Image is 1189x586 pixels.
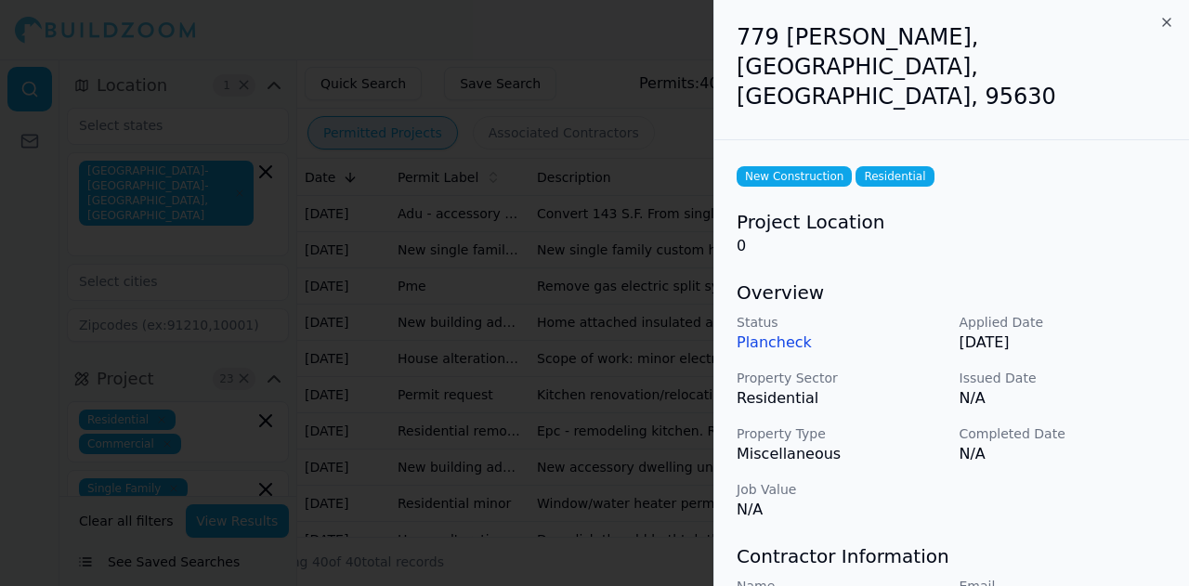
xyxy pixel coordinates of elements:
[737,543,1167,569] h3: Contractor Information
[737,332,945,354] p: Plancheck
[737,166,852,187] span: New Construction
[960,424,1168,443] p: Completed Date
[737,209,1167,257] div: 0
[737,480,945,499] p: Job Value
[960,313,1168,332] p: Applied Date
[737,313,945,332] p: Status
[737,499,945,521] p: N/A
[856,166,934,187] span: Residential
[737,280,1167,306] h3: Overview
[737,209,1167,235] h3: Project Location
[737,387,945,410] p: Residential
[737,443,945,465] p: Miscellaneous
[960,332,1168,354] p: [DATE]
[737,369,945,387] p: Property Sector
[960,443,1168,465] p: N/A
[960,387,1168,410] p: N/A
[737,22,1167,111] h2: 779 [PERSON_NAME], [GEOGRAPHIC_DATA], [GEOGRAPHIC_DATA], 95630
[737,424,945,443] p: Property Type
[960,369,1168,387] p: Issued Date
